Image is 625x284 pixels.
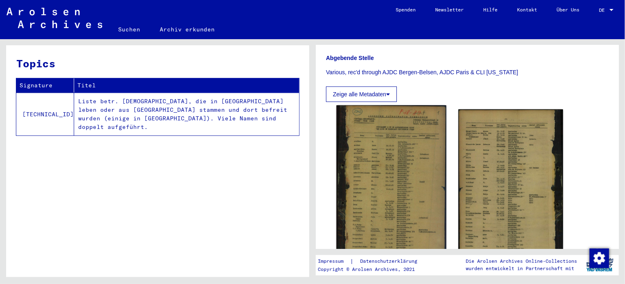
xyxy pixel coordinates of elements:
div: | [318,257,427,266]
a: Impressum [318,257,350,266]
button: Zeige alle Metadaten [326,87,397,102]
p: wurden entwickelt in Partnerschaft mit [466,265,577,272]
td: [TECHNICAL_ID] [16,93,74,135]
img: Zustimmung ändern [590,248,609,268]
a: Archiv erkunden [150,20,225,39]
td: Liste betr. [DEMOGRAPHIC_DATA], die in [GEOGRAPHIC_DATA] leben oder aus [GEOGRAPHIC_DATA] stammen... [74,93,299,135]
a: Suchen [109,20,150,39]
a: Datenschutzerklärung [354,257,427,266]
p: Copyright © Arolsen Archives, 2021 [318,266,427,273]
span: DE [599,7,608,13]
b: Abgebende Stelle [326,55,374,61]
img: 002.jpg [458,109,563,264]
h3: Topics [16,55,299,71]
p: Various, rec'd through AJDC Bergen-Belsen, AJDC Paris & CLI [US_STATE] [326,68,609,77]
img: yv_logo.png [585,255,615,275]
img: 001.jpg [337,105,447,266]
p: Die Arolsen Archives Online-Collections [466,257,577,265]
th: Titel [74,78,299,93]
th: Signature [16,78,74,93]
img: Arolsen_neg.svg [7,8,102,28]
